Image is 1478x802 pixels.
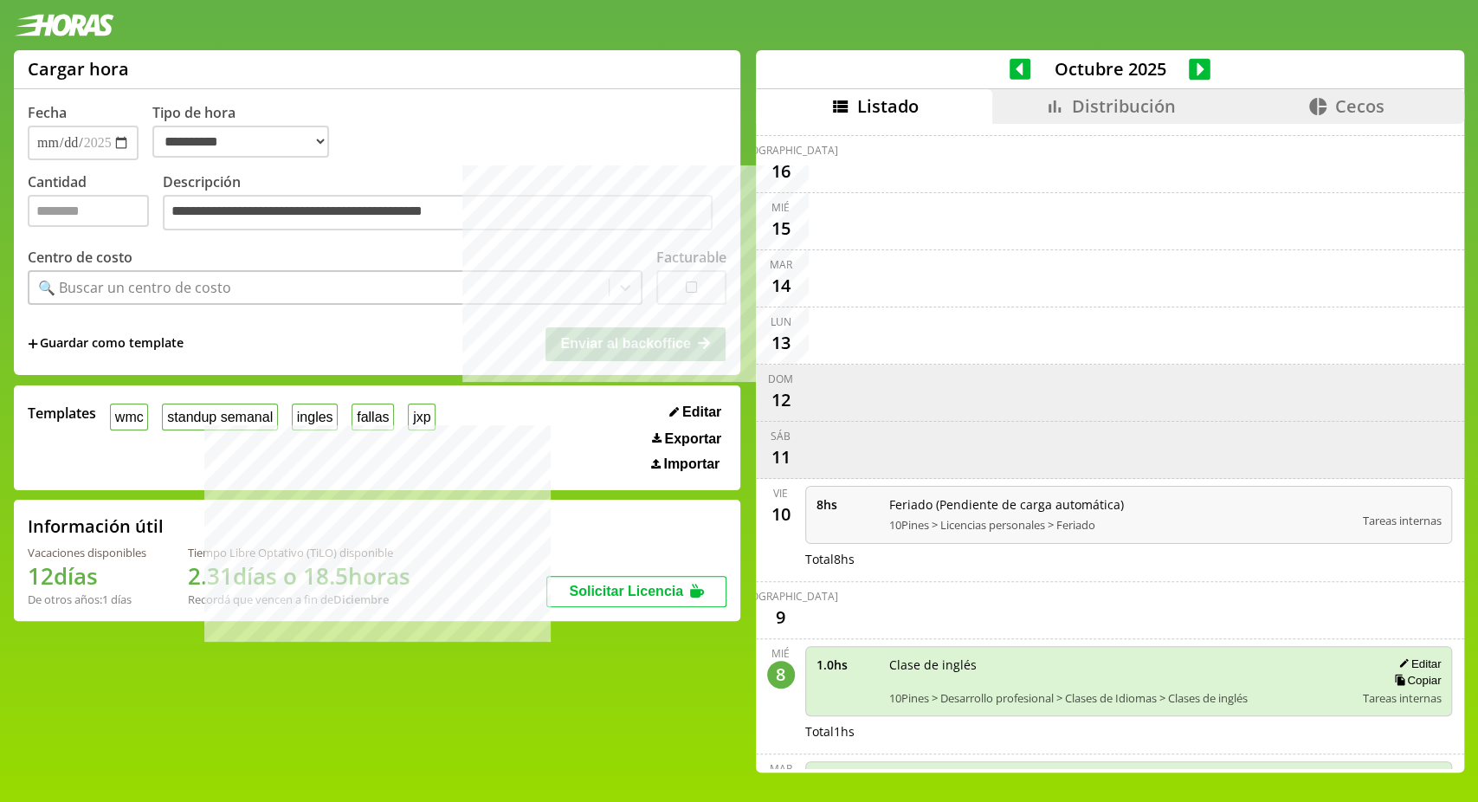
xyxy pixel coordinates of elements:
[1393,656,1441,671] button: Editar
[28,172,163,236] label: Cantidad
[889,656,1351,673] span: Clase de inglés
[333,592,389,607] b: Diciembre
[773,486,788,501] div: vie
[152,126,329,158] select: Tipo de hora
[1335,94,1384,118] span: Cecos
[292,404,338,430] button: ingles
[767,215,795,243] div: 15
[663,456,720,472] span: Importar
[28,560,146,592] h1: 12 días
[188,592,410,607] div: Recordá que vencen a fin de
[767,443,795,471] div: 11
[28,592,146,607] div: De otros años: 1 días
[889,496,1351,513] span: Feriado (Pendiente de carga automática)
[857,94,919,118] span: Listado
[767,272,795,300] div: 14
[14,14,114,36] img: logotipo
[408,404,436,430] button: jxp
[816,656,877,673] span: 1.0 hs
[771,314,791,329] div: lun
[28,334,38,353] span: +
[28,57,129,81] h1: Cargar hora
[546,576,726,607] button: Solicitar Licencia
[770,257,792,272] div: mar
[1030,57,1189,81] span: Octubre 2025
[1362,513,1441,528] span: Tareas internas
[38,278,231,297] div: 🔍 Buscar un centro de costo
[682,404,721,420] span: Editar
[352,404,394,430] button: fallas
[767,329,795,357] div: 13
[28,404,96,423] span: Templates
[28,103,67,122] label: Fecha
[28,195,149,227] input: Cantidad
[664,431,721,447] span: Exportar
[767,661,795,689] div: 8
[664,404,726,421] button: Editar
[724,143,838,158] div: [DEMOGRAPHIC_DATA]
[28,334,184,353] span: +Guardar como template
[28,545,146,560] div: Vacaciones disponibles
[771,200,790,215] div: mié
[1362,690,1441,706] span: Tareas internas
[771,429,791,443] div: sáb
[767,386,795,414] div: 12
[805,551,1453,567] div: Total 8 hs
[756,124,1464,770] div: scrollable content
[816,496,877,513] span: 8 hs
[889,517,1351,533] span: 10Pines > Licencias personales > Feriado
[1072,94,1176,118] span: Distribución
[647,430,726,448] button: Exportar
[163,172,726,236] label: Descripción
[805,723,1453,740] div: Total 1 hs
[110,404,148,430] button: wmc
[771,646,790,661] div: mié
[1389,673,1441,688] button: Copiar
[28,514,164,538] h2: Información útil
[768,372,793,386] div: dom
[724,589,838,604] div: [DEMOGRAPHIC_DATA]
[188,560,410,592] h1: 2.31 días o 18.5 horas
[28,248,132,267] label: Centro de costo
[889,690,1351,706] span: 10Pines > Desarrollo profesional > Clases de Idiomas > Clases de inglés
[152,103,343,160] label: Tipo de hora
[163,195,713,231] textarea: Descripción
[188,545,410,560] div: Tiempo Libre Optativo (TiLO) disponible
[569,584,683,598] span: Solicitar Licencia
[767,501,795,528] div: 10
[767,604,795,631] div: 9
[656,248,726,267] label: Facturable
[162,404,277,430] button: standup semanal
[770,761,792,776] div: mar
[767,158,795,185] div: 16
